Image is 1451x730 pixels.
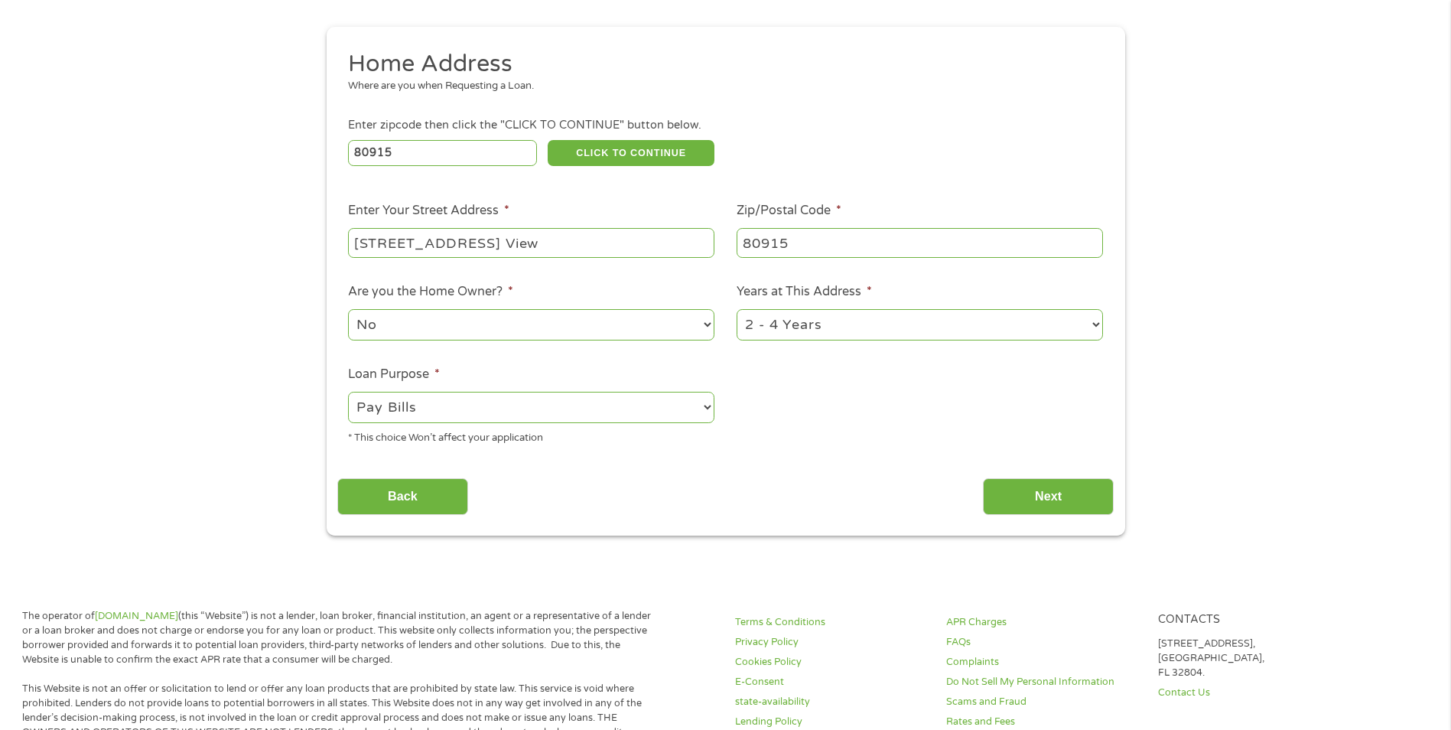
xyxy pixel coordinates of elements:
a: E-Consent [735,675,928,689]
input: Next [983,478,1114,516]
a: Privacy Policy [735,635,928,650]
a: Complaints [946,655,1139,670]
label: Loan Purpose [348,367,440,383]
button: CLICK TO CONTINUE [548,140,714,166]
p: The operator of (this “Website”) is not a lender, loan broker, financial institution, an agent or... [22,609,657,667]
input: Enter Zipcode (e.g 01510) [348,140,537,166]
a: FAQs [946,635,1139,650]
a: Terms & Conditions [735,615,928,630]
label: Are you the Home Owner? [348,284,513,300]
label: Zip/Postal Code [737,203,841,219]
a: Lending Policy [735,715,928,729]
a: state-availability [735,695,928,709]
h2: Home Address [348,49,1092,80]
div: Where are you when Requesting a Loan. [348,79,1092,94]
a: Contact Us [1158,686,1351,700]
div: Enter zipcode then click the "CLICK TO CONTINUE" button below. [348,117,1102,134]
input: Back [337,478,468,516]
a: Rates and Fees [946,715,1139,729]
input: 1 Main Street [348,228,714,257]
a: Do Not Sell My Personal Information [946,675,1139,689]
label: Years at This Address [737,284,872,300]
h4: Contacts [1158,613,1351,627]
a: [DOMAIN_NAME] [95,610,178,622]
label: Enter Your Street Address [348,203,509,219]
a: Cookies Policy [735,655,928,670]
a: APR Charges [946,615,1139,630]
div: * This choice Won’t affect your application [348,425,714,446]
a: Scams and Fraud [946,695,1139,709]
p: [STREET_ADDRESS], [GEOGRAPHIC_DATA], FL 32804. [1158,637,1351,680]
